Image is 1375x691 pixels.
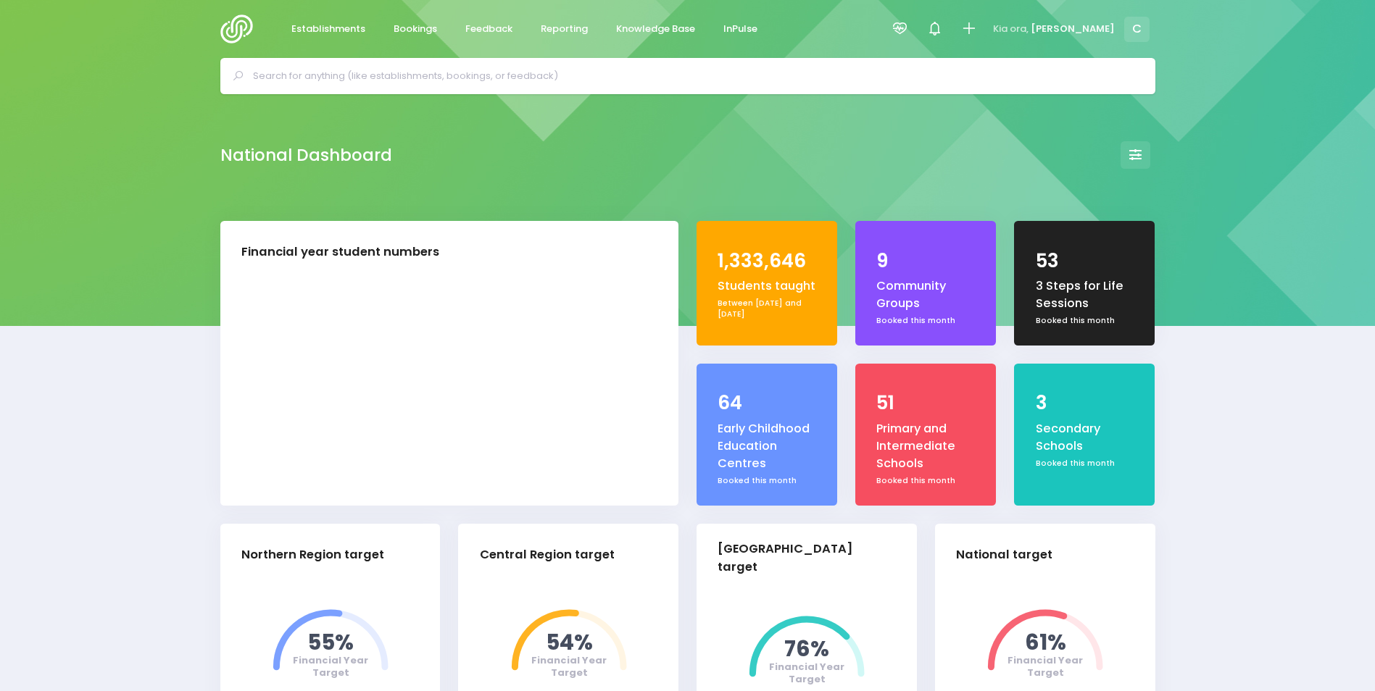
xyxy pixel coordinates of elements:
span: Reporting [541,22,588,36]
input: Search for anything (like establishments, bookings, or feedback) [253,65,1135,87]
div: 53 [1036,247,1134,275]
div: National target [956,546,1052,564]
div: Secondary Schools [1036,420,1134,456]
span: Kia ora, [993,22,1029,36]
div: Early Childhood Education Centres [718,420,816,473]
span: Feedback [465,22,512,36]
h2: National Dashboard [220,146,392,165]
span: [PERSON_NAME] [1031,22,1115,36]
div: Central Region target [480,546,615,564]
div: 1,333,646 [718,247,816,275]
span: C [1124,17,1150,42]
div: Students taught [718,277,816,295]
div: Between [DATE] and [DATE] [718,298,816,320]
div: 9 [876,247,975,275]
div: Booked this month [1036,315,1134,327]
a: Feedback [454,15,525,43]
div: Community Groups [876,277,975,313]
a: InPulse [712,15,770,43]
span: Bookings [394,22,437,36]
div: Primary and Intermediate Schools [876,420,975,473]
div: Booked this month [876,315,975,327]
div: Financial year student numbers [241,243,439,261]
div: 3 [1036,389,1134,417]
div: 51 [876,389,975,417]
a: Establishments [280,15,378,43]
div: 3 Steps for Life Sessions [1036,277,1134,313]
span: Knowledge Base [616,22,695,36]
a: Knowledge Base [605,15,707,43]
img: Logo [220,14,262,43]
a: Reporting [529,15,600,43]
div: [GEOGRAPHIC_DATA] target [718,540,884,577]
div: 64 [718,389,816,417]
div: Northern Region target [241,546,384,564]
div: Booked this month [718,475,816,487]
div: Booked this month [876,475,975,487]
a: Bookings [382,15,449,43]
span: Establishments [291,22,365,36]
div: Booked this month [1036,458,1134,469]
span: InPulse [723,22,757,36]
